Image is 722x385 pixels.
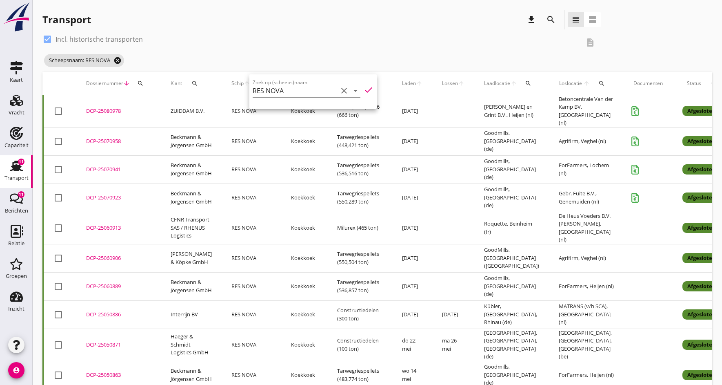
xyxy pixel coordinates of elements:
[337,337,379,352] span: Constructiedelen (100 ton)
[706,80,721,87] i: arrow_upward
[327,184,392,212] td: Tarwegriespellets (550,289 ton)
[682,192,721,203] div: Afgesloten
[392,155,432,184] td: [DATE]
[222,95,281,128] td: RES NOVA
[281,127,327,155] td: Koekkoek
[682,253,721,264] div: Afgesloten
[222,329,281,361] td: RES NOVA
[86,341,151,349] div: DCP-25050871
[56,35,143,43] label: Incl. historische transporten
[682,164,721,175] div: Afgesloten
[222,272,281,300] td: RES NOVA
[392,329,432,361] td: do 22 mei
[5,208,28,213] div: Berichten
[231,80,244,87] span: Schip
[527,15,536,25] i: download
[633,80,663,87] div: Documenten
[442,80,458,87] span: Lossen
[682,281,721,292] div: Afgesloten
[549,300,624,329] td: MATRANS (v/h SCA), [GEOGRAPHIC_DATA] (nl)
[86,371,151,379] div: DCP-25050863
[86,80,123,87] span: Dossiernummer
[416,80,422,87] i: arrow_upward
[86,311,151,319] div: DCP-25050886
[682,370,721,381] div: Afgesloten
[171,74,212,93] div: Klant
[161,244,222,272] td: [PERSON_NAME] & Köpke GmbH
[402,80,416,87] span: Laden
[161,127,222,155] td: Beckmann & Jörgensen GmbH
[474,155,549,184] td: Goodmills, [GEOGRAPHIC_DATA] (de)
[682,309,721,320] div: Afgesloten
[474,184,549,212] td: Goodmills, [GEOGRAPHIC_DATA] (de)
[9,110,24,115] div: Vracht
[392,272,432,300] td: [DATE]
[682,340,721,350] div: Afgesloten
[281,212,327,244] td: Koekkoek
[2,2,31,32] img: logo-small.a267ee39.svg
[8,362,24,378] i: account_circle
[339,86,349,96] i: clear
[327,272,392,300] td: Tarwegriespellets (536,857 ton)
[123,80,130,87] i: arrow_downward
[474,300,549,329] td: Kübler, [GEOGRAPHIC_DATA], Rhinau (de)
[281,155,327,184] td: Koekkoek
[281,272,327,300] td: Koekkoek
[161,212,222,244] td: CFNR Transport SAS / RHENUS Logistics
[549,127,624,155] td: Agrifirm, Veghel (nl)
[42,13,91,26] div: Transport
[559,80,583,87] span: Loslocatie
[392,95,432,128] td: [DATE]
[86,282,151,291] div: DCP-25060889
[549,329,624,361] td: [GEOGRAPHIC_DATA], [GEOGRAPHIC_DATA], [GEOGRAPHIC_DATA] (be)
[86,194,151,202] div: DCP-25070923
[392,127,432,155] td: [DATE]
[18,159,24,165] div: 11
[392,212,432,244] td: [DATE]
[458,80,464,87] i: arrow_upward
[337,307,379,322] span: Constructiedelen (300 ton)
[588,15,598,25] i: view_agenda
[546,15,556,25] i: search
[474,212,549,244] td: Roquette, Beinheim (fr)
[484,80,511,87] span: Laadlocatie
[432,300,474,329] td: [DATE]
[598,80,605,87] i: search
[137,80,144,87] i: search
[161,329,222,361] td: Haeger & Schmidt Logistics GmbH
[253,84,338,97] input: Zoek op (scheeps)naam
[8,306,24,311] div: Inzicht
[571,15,581,25] i: view_headline
[327,244,392,272] td: Tarwegriespellets (550,504 ton)
[161,300,222,329] td: Interrijn BV
[682,136,721,147] div: Afgesloten
[549,244,624,272] td: Agrifirm, Veghel (nl)
[327,95,392,128] td: Grind (6120), 4/16 (666 ton)
[222,127,281,155] td: RES NOVA
[432,329,474,361] td: ma 26 mei
[4,175,29,181] div: Transport
[86,166,151,174] div: DCP-25070941
[511,80,518,87] i: arrow_upward
[86,107,151,115] div: DCP-25080978
[222,184,281,212] td: RES NOVA
[549,212,624,244] td: De Heus Voeders B.V. [PERSON_NAME], [GEOGRAPHIC_DATA] (nl)
[281,300,327,329] td: Koekkoek
[44,54,124,67] span: Scheepsnaam: RES NOVA
[10,77,23,83] div: Kaart
[8,241,24,246] div: Relatie
[113,56,122,65] i: cancel
[392,300,432,329] td: [DATE]
[474,329,549,361] td: [GEOGRAPHIC_DATA], [GEOGRAPHIC_DATA], [GEOGRAPHIC_DATA] (de)
[392,184,432,212] td: [DATE]
[392,244,432,272] td: [DATE]
[161,184,222,212] td: Beckmann & Jörgensen GmbH
[281,329,327,361] td: Koekkoek
[474,244,549,272] td: GoodMills, [GEOGRAPHIC_DATA] ([GEOGRAPHIC_DATA])
[281,184,327,212] td: Koekkoek
[161,272,222,300] td: Beckmann & Jörgensen GmbH
[18,191,24,198] div: 11
[327,155,392,184] td: Tarwegriespellets (536,516 ton)
[474,127,549,155] td: Goodmills, [GEOGRAPHIC_DATA] (de)
[244,80,250,87] i: arrow_upward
